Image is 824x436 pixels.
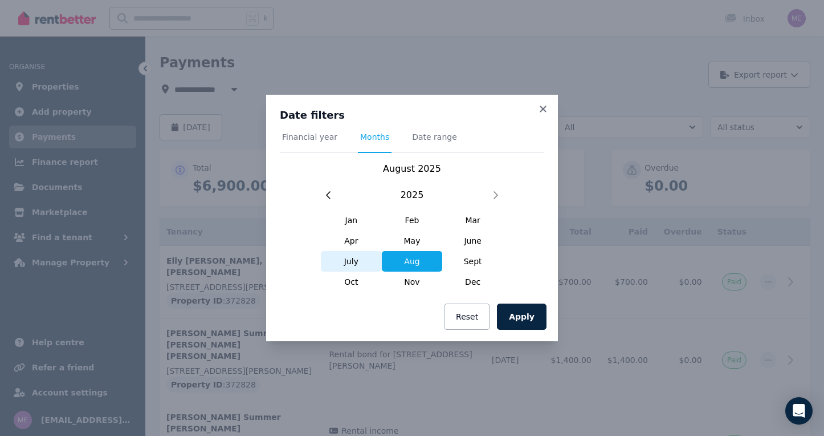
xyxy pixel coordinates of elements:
nav: Tabs [280,131,544,153]
span: Apr [321,231,382,251]
span: Jan [321,210,382,231]
span: May [382,231,443,251]
span: Months [360,131,389,143]
span: June [442,231,503,251]
span: Aug [382,251,443,272]
h3: Date filters [280,108,544,122]
div: Open Intercom Messenger [785,397,813,425]
span: Date range [412,131,457,143]
span: Feb [382,210,443,231]
span: July [321,251,382,272]
span: Oct [321,272,382,292]
button: Reset [444,304,490,330]
button: Apply [497,304,546,330]
span: Dec [442,272,503,292]
span: 2025 [401,188,424,202]
span: August 2025 [383,163,441,174]
span: Financial year [282,131,337,143]
span: Sept [442,251,503,272]
span: Mar [442,210,503,231]
span: Nov [382,272,443,292]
